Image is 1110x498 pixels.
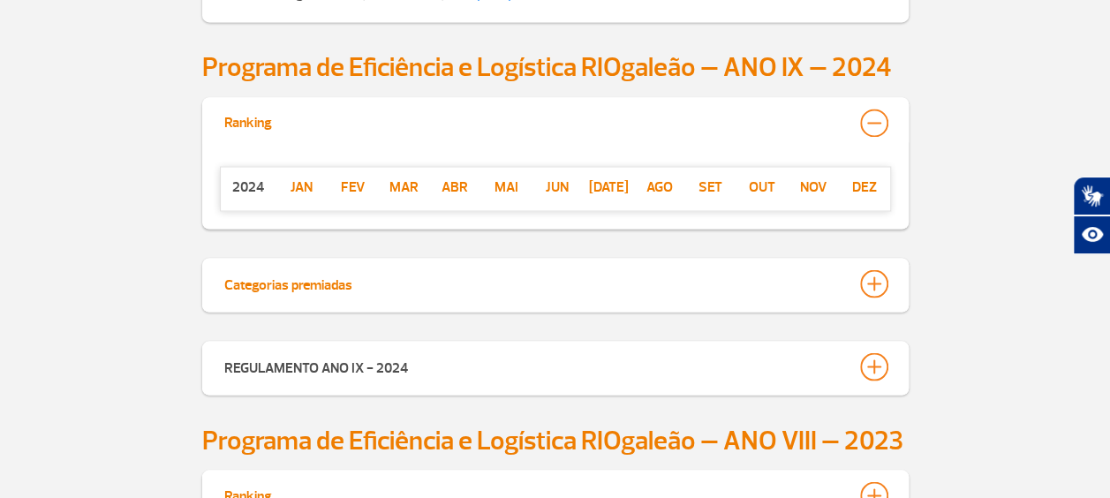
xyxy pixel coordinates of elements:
[736,176,788,197] a: out
[1073,215,1110,254] button: Abrir recursos assistivos.
[480,176,532,197] a: Mai
[429,176,480,197] a: Abr
[1073,177,1110,254] div: Plugin de acessibilidade da Hand Talk.
[202,51,909,84] h2: Programa de Eficiência e Logística RIOgaleão – ANO IX – 2024
[685,176,736,197] a: set
[276,176,328,197] a: jan
[224,352,408,377] div: REGULAMENTO ANO IX - 2024
[224,269,352,294] div: Categorias premiadas
[224,109,272,132] div: Ranking
[221,176,276,197] p: 2024
[223,351,887,381] button: REGULAMENTO ANO IX - 2024
[788,176,839,197] a: nov
[1073,177,1110,215] button: Abrir tradutor de língua de sinais.
[532,176,583,197] a: Jun
[202,424,909,456] h2: Programa de Eficiência e Logística RIOgaleão – ANO VIII – 2023
[839,176,890,197] a: dez
[378,176,429,197] a: Mar
[223,108,887,138] button: Ranking
[634,176,685,197] a: ago
[583,176,634,197] a: [DATE]
[223,268,887,298] button: Categorias premiadas
[328,176,379,197] a: Fev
